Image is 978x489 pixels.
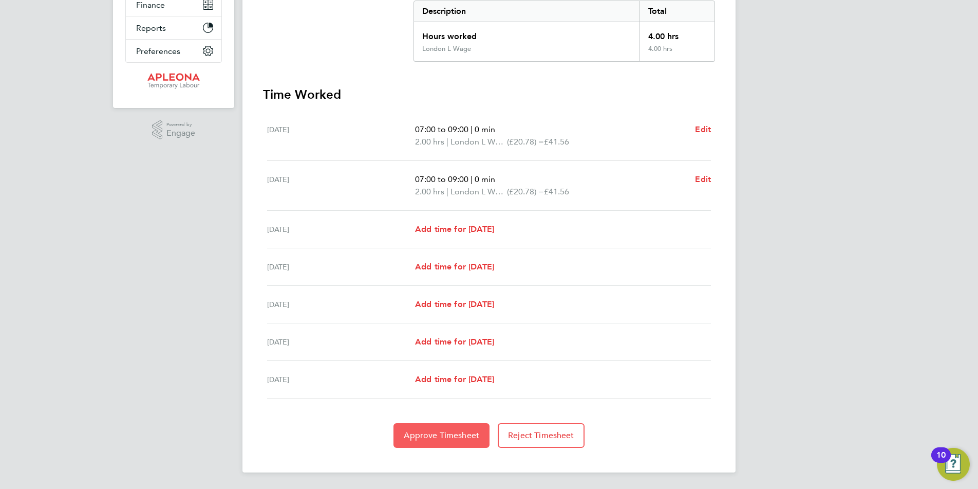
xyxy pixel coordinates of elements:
[507,187,544,196] span: (£20.78) =
[415,223,494,236] a: Add time for [DATE]
[267,173,415,198] div: [DATE]
[640,45,714,61] div: 4.00 hrs
[267,336,415,348] div: [DATE]
[695,124,711,134] span: Edit
[450,136,507,148] span: London L Wage
[415,373,494,386] a: Add time for [DATE]
[414,22,640,45] div: Hours worked
[415,374,494,384] span: Add time for [DATE]
[147,73,200,89] img: apleona-logo-retina.png
[166,120,195,129] span: Powered by
[267,123,415,148] div: [DATE]
[936,455,946,468] div: 10
[471,174,473,184] span: |
[415,299,494,309] span: Add time for [DATE]
[695,173,711,186] a: Edit
[126,16,221,39] button: Reports
[415,298,494,311] a: Add time for [DATE]
[415,337,494,347] span: Add time for [DATE]
[415,174,468,184] span: 07:00 to 09:00
[415,124,468,134] span: 07:00 to 09:00
[166,129,195,138] span: Engage
[508,430,574,441] span: Reject Timesheet
[422,45,471,53] div: London L Wage
[393,423,490,448] button: Approve Timesheet
[446,137,448,147] span: |
[640,22,714,45] div: 4.00 hrs
[498,423,585,448] button: Reject Timesheet
[126,40,221,62] button: Preferences
[263,86,715,103] h3: Time Worked
[414,1,640,22] div: Description
[415,336,494,348] a: Add time for [DATE]
[415,137,444,147] span: 2.00 hrs
[544,187,569,196] span: £41.56
[415,187,444,196] span: 2.00 hrs
[267,373,415,386] div: [DATE]
[413,1,715,62] div: Summary
[125,73,222,89] a: Go to home page
[544,137,569,147] span: £41.56
[446,187,448,196] span: |
[475,124,495,134] span: 0 min
[640,1,714,22] div: Total
[450,186,507,198] span: London L Wage
[267,223,415,236] div: [DATE]
[415,262,494,271] span: Add time for [DATE]
[415,224,494,234] span: Add time for [DATE]
[695,174,711,184] span: Edit
[152,120,196,140] a: Powered byEngage
[136,46,180,56] span: Preferences
[507,137,544,147] span: (£20.78) =
[136,23,166,33] span: Reports
[471,124,473,134] span: |
[475,174,495,184] span: 0 min
[695,123,711,136] a: Edit
[937,448,970,481] button: Open Resource Center, 10 new notifications
[415,261,494,273] a: Add time for [DATE]
[404,430,479,441] span: Approve Timesheet
[267,298,415,311] div: [DATE]
[267,261,415,273] div: [DATE]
